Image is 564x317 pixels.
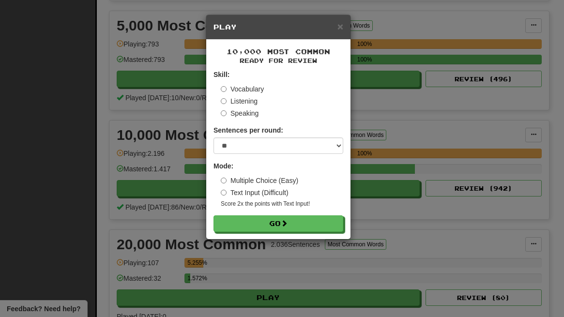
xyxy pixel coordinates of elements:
[221,188,289,197] label: Text Input (Difficult)
[221,178,227,183] input: Multiple Choice (Easy)
[221,200,343,208] small: Score 2x the points with Text Input !
[221,98,227,104] input: Listening
[337,21,343,31] button: Close
[213,71,229,78] strong: Skill:
[227,47,330,56] span: 10,000 Most Common
[213,57,343,65] small: Ready for Review
[221,86,227,92] input: Vocabulary
[221,110,227,116] input: Speaking
[213,162,233,170] strong: Mode:
[213,215,343,232] button: Go
[221,176,298,185] label: Multiple Choice (Easy)
[221,84,264,94] label: Vocabulary
[221,190,227,196] input: Text Input (Difficult)
[213,125,283,135] label: Sentences per round:
[337,21,343,32] span: ×
[221,96,258,106] label: Listening
[221,108,259,118] label: Speaking
[213,22,343,32] h5: Play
